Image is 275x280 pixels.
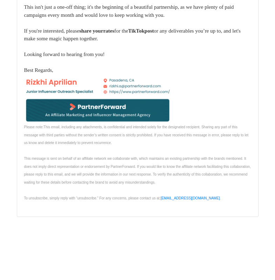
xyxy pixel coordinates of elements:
span: To unsubscribe, simply reply with “unsubscribe.” For any concerns, please contact us at: . [24,196,221,200]
iframe: Chat Widget [240,246,275,280]
b: share your rates [79,28,114,34]
span: This message is sent on behalf of an affiliate network we collaborate with, which maintains an ex... [24,157,251,184]
b: T post [128,28,154,34]
a: [EMAIL_ADDRESS][DOMAIN_NAME] [160,196,220,200]
span: Please note: [24,125,44,129]
img: AIorK4zOazOKYqffWc1pKip0tI9Yr9jwScg45E5o24tfcGa2l0mRZU8muMHb1tjuu-CmBkr3Pp47crNFcqmj [24,74,171,123]
span: ​, [52,67,53,73]
span: ​ikTok [132,28,145,34]
font: This email, including any attachments, is confidential and intended solely for the designated rec... [24,125,249,145]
